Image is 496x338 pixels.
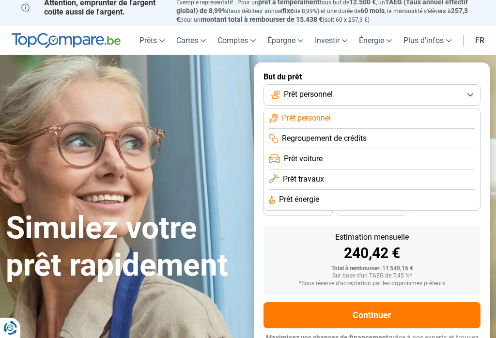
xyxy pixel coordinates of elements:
[360,7,385,15] span: 60 mois
[469,26,490,55] a: fr
[284,89,333,100] span: Prêt personnel
[282,113,331,123] span: Prêt personnel
[283,174,324,184] span: Prêt travaux
[279,194,319,205] span: Prêt énergie
[398,26,457,55] a: Plus d'infos
[212,26,262,55] a: Comptes
[361,206,382,212] span: 24 mois
[12,33,121,48] img: TopCompare
[263,302,480,328] button: Continuer
[262,26,309,55] a: Épargne
[282,7,294,15] span: fixe
[288,206,309,212] span: 30 mois
[271,273,473,279] div: Sur base d'un TAEG de 7,45 %*
[353,26,398,55] a: Énergie
[263,72,480,81] label: But du prêt
[6,210,242,284] h1: Simulez votre prêt rapidement
[271,265,473,272] div: Total à rembourser: 11 540,16 €
[284,154,323,164] span: Prêt voiture
[271,233,473,241] div: Estimation mensuelle
[263,84,480,106] button: Prêt personnel
[309,26,353,55] a: Investir
[176,7,468,23] span: 257,3 €
[282,133,367,144] span: Regroupement de crédits
[134,26,170,55] a: Prêts
[170,26,212,55] a: Cartes
[271,280,473,287] div: *Sous réserve d'acceptation par les organismes prêteurs
[271,246,473,261] div: 240,42 €
[201,15,323,23] span: montant total à rembourser de 15.438 €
